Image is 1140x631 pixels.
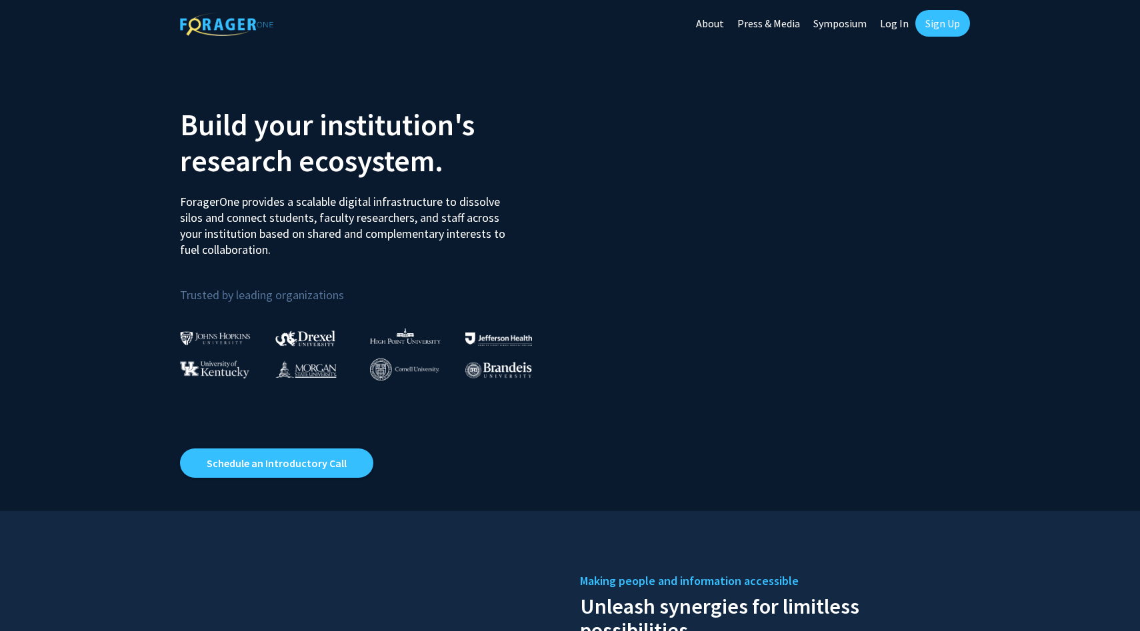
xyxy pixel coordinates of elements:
p: Trusted by leading organizations [180,269,560,305]
img: Morgan State University [275,360,337,378]
img: Johns Hopkins University [180,331,251,345]
img: ForagerOne Logo [180,13,273,36]
img: Cornell University [370,358,439,380]
p: ForagerOne provides a scalable digital infrastructure to dissolve silos and connect students, fac... [180,184,515,258]
img: Brandeis University [465,362,532,378]
img: University of Kentucky [180,360,249,378]
img: High Point University [370,328,441,344]
img: Thomas Jefferson University [465,332,532,345]
a: Opens in a new tab [180,448,373,478]
a: Sign Up [915,10,970,37]
h5: Making people and information accessible [580,571,960,591]
h2: Build your institution's research ecosystem. [180,107,560,179]
img: Drexel University [275,330,335,346]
